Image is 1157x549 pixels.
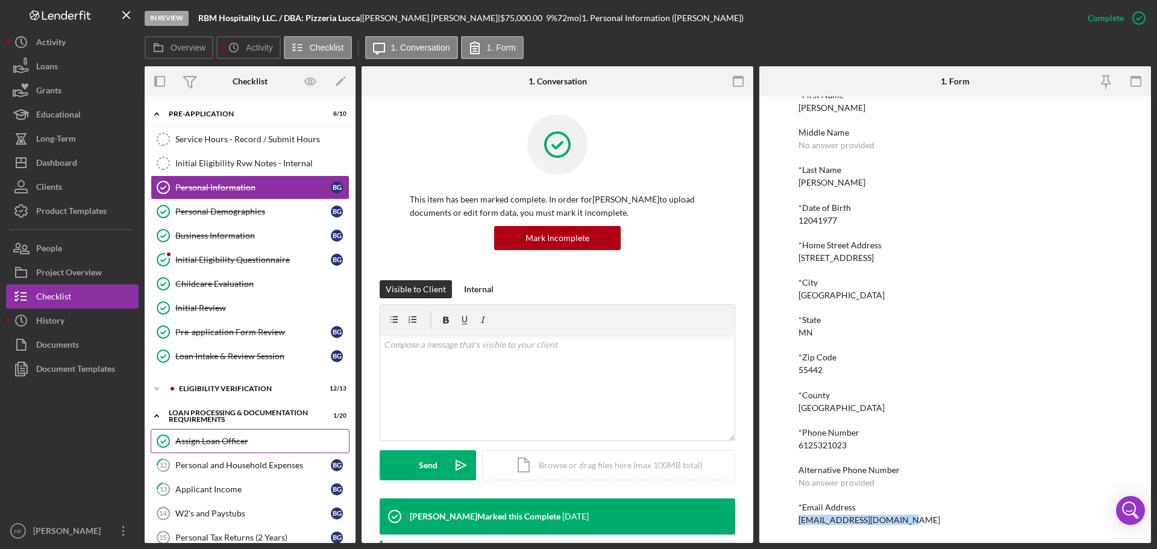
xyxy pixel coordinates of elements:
div: | 1. Personal Information ([PERSON_NAME]) [579,13,744,23]
div: Complete [1088,6,1124,30]
div: In Review [145,11,189,26]
div: [PERSON_NAME] [30,519,108,546]
button: Educational [6,102,139,127]
button: Activity [216,36,280,59]
div: B G [331,181,343,193]
div: Product Templates [36,199,107,226]
a: Service Hours - Record / Submit Hours [151,127,350,151]
div: Educational [36,102,81,130]
div: W2's and Paystubs [175,509,331,518]
div: Loan Intake & Review Session [175,351,331,361]
div: Personal Demographics [175,207,331,216]
div: B G [331,350,343,362]
tspan: 14 [159,510,167,517]
tspan: 15 [159,534,166,541]
div: Initial Eligibility Questionnaire [175,255,331,265]
div: Activity [36,30,66,57]
label: Overview [171,43,205,52]
a: 14W2's and PaystubsBG [151,501,350,525]
button: Checklist [284,36,352,59]
button: 1. Form [461,36,524,59]
div: B G [331,205,343,218]
div: Personal Tax Returns (2 Years) [175,533,331,542]
div: Personal and Household Expenses [175,460,331,470]
div: 1. Conversation [528,77,587,86]
button: Send [380,450,476,480]
a: Loans [6,54,139,78]
div: Long-Term [36,127,76,154]
div: [EMAIL_ADDRESS][DOMAIN_NAME] [798,515,940,525]
div: 72 mo [557,13,579,23]
a: Childcare Evaluation [151,272,350,296]
a: Documents [6,333,139,357]
div: Open Intercom Messenger [1116,496,1145,525]
button: Checklist [6,284,139,309]
div: 9 % [546,13,557,23]
a: Personal DemographicsBG [151,199,350,224]
label: 1. Conversation [391,43,450,52]
div: Personal Information [175,183,331,192]
button: Visible to Client [380,280,452,298]
a: Long-Term [6,127,139,151]
div: Loans [36,54,58,81]
button: Product Templates [6,199,139,223]
p: This item has been marked complete. In order for [PERSON_NAME] to upload documents or edit form d... [410,193,705,220]
tspan: 12 [160,461,167,469]
button: Activity [6,30,139,54]
tspan: 13 [160,485,167,493]
div: Alternative Phone Number [798,465,1112,475]
a: Initial Eligibility QuestionnaireBG [151,248,350,272]
button: Grants [6,78,139,102]
label: Checklist [310,43,344,52]
div: Checklist [36,284,71,312]
a: Initial Review [151,296,350,320]
div: *Email Address [798,503,1112,512]
div: Documents [36,333,79,360]
text: HF [14,528,22,535]
button: Clients [6,175,139,199]
div: $75,000.00 [500,13,546,23]
div: [PERSON_NAME] [PERSON_NAME] | [362,13,500,23]
div: 1. Form [941,77,970,86]
div: | [198,13,362,23]
div: 12 / 13 [325,385,346,392]
div: Internal [464,280,494,298]
div: Initial Eligibility Rvw Notes - Internal [175,158,349,168]
div: [PERSON_NAME] Marked this Complete [410,512,560,521]
div: Grants [36,78,61,105]
div: Pre-Application [169,110,316,118]
a: 13Applicant IncomeBG [151,477,350,501]
div: Service Hours - Record / Submit Hours [175,134,349,144]
a: Personal InformationBG [151,175,350,199]
button: 1. Conversation [365,36,458,59]
div: *Zip Code [798,353,1112,362]
div: Dashboard [36,151,77,178]
div: Business Information [175,231,331,240]
button: History [6,309,139,333]
div: *County [798,391,1112,400]
div: *Home Street Address [798,240,1112,250]
div: 55442 [798,365,823,375]
div: Send [419,450,437,480]
button: Mark Incomplete [494,226,621,250]
div: 12041977 [798,216,837,225]
div: 1 / 20 [325,412,346,419]
button: HF[PERSON_NAME] [6,519,139,543]
div: Mark Incomplete [525,226,589,250]
label: 1. Form [487,43,516,52]
div: Project Overview [36,260,102,287]
div: B G [331,459,343,471]
button: Internal [458,280,500,298]
button: Document Templates [6,357,139,381]
div: *Phone Number [798,428,1112,438]
a: People [6,236,139,260]
div: *State [798,315,1112,325]
div: B G [331,326,343,338]
div: MN [798,328,813,337]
